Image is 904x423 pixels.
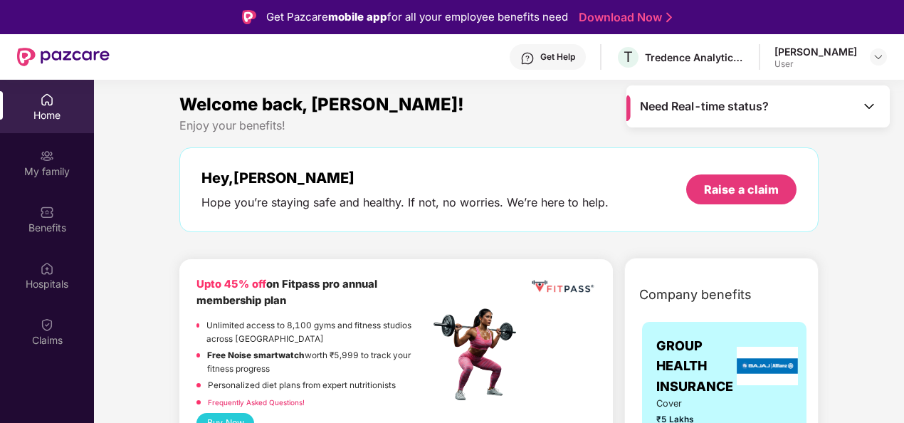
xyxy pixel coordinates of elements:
[666,10,672,25] img: Stroke
[656,336,733,397] span: GROUP HEALTH INSURANCE
[520,51,535,66] img: svg+xml;base64,PHN2ZyBpZD0iSGVscC0zMngzMiIgeG1sbnM9Imh0dHA6Ly93d3cudzMub3JnLzIwMDAvc3ZnIiB3aWR0aD...
[179,94,464,115] span: Welcome back, [PERSON_NAME]!
[737,347,798,385] img: insurerLogo
[196,278,266,291] b: Upto 45% off
[540,51,575,63] div: Get Help
[40,318,54,332] img: svg+xml;base64,PHN2ZyBpZD0iQ2xhaW0iIHhtbG5zPSJodHRwOi8vd3d3LnczLm9yZy8yMDAwL3N2ZyIgd2lkdGg9IjIwIi...
[207,350,305,360] strong: Free Noise smartwatch
[201,195,609,210] div: Hope you’re staying safe and healthy. If not, no worries. We’re here to help.
[873,51,884,63] img: svg+xml;base64,PHN2ZyBpZD0iRHJvcGRvd24tMzJ4MzIiIHhtbG5zPSJodHRwOi8vd3d3LnczLm9yZy8yMDAwL3N2ZyIgd2...
[774,45,857,58] div: [PERSON_NAME]
[645,51,745,64] div: Tredence Analytics Solutions Private Limited
[429,305,529,404] img: fpp.png
[624,48,633,66] span: T
[328,10,387,23] strong: mobile app
[17,48,110,66] img: New Pazcare Logo
[201,169,609,187] div: Hey, [PERSON_NAME]
[208,379,396,392] p: Personalized diet plans from expert nutritionists
[40,93,54,107] img: svg+xml;base64,PHN2ZyBpZD0iSG9tZSIgeG1sbnM9Imh0dHA6Ly93d3cudzMub3JnLzIwMDAvc3ZnIiB3aWR0aD0iMjAiIG...
[40,149,54,163] img: svg+xml;base64,PHN2ZyB3aWR0aD0iMjAiIGhlaWdodD0iMjAiIHZpZXdCb3g9IjAgMCAyMCAyMCIgZmlsbD0ibm9uZSIgeG...
[179,118,819,133] div: Enjoy your benefits!
[40,205,54,219] img: svg+xml;base64,PHN2ZyBpZD0iQmVuZWZpdHMiIHhtbG5zPSJodHRwOi8vd3d3LnczLm9yZy8yMDAwL3N2ZyIgd2lkdGg9Ij...
[266,9,568,26] div: Get Pazcare for all your employee benefits need
[774,58,857,70] div: User
[207,349,429,375] p: worth ₹5,999 to track your fitness progress
[40,261,54,276] img: svg+xml;base64,PHN2ZyBpZD0iSG9zcGl0YWxzIiB4bWxucz0iaHR0cDovL3d3dy53My5vcmcvMjAwMC9zdmciIHdpZHRoPS...
[242,10,256,24] img: Logo
[704,182,779,197] div: Raise a claim
[196,278,377,307] b: on Fitpass pro annual membership plan
[639,285,752,305] span: Company benefits
[656,397,707,411] span: Cover
[640,99,769,114] span: Need Real-time status?
[530,276,596,297] img: fppp.png
[208,398,305,407] a: Frequently Asked Questions!
[862,99,876,113] img: Toggle Icon
[206,319,429,345] p: Unlimited access to 8,100 gyms and fitness studios across [GEOGRAPHIC_DATA]
[579,10,668,25] a: Download Now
